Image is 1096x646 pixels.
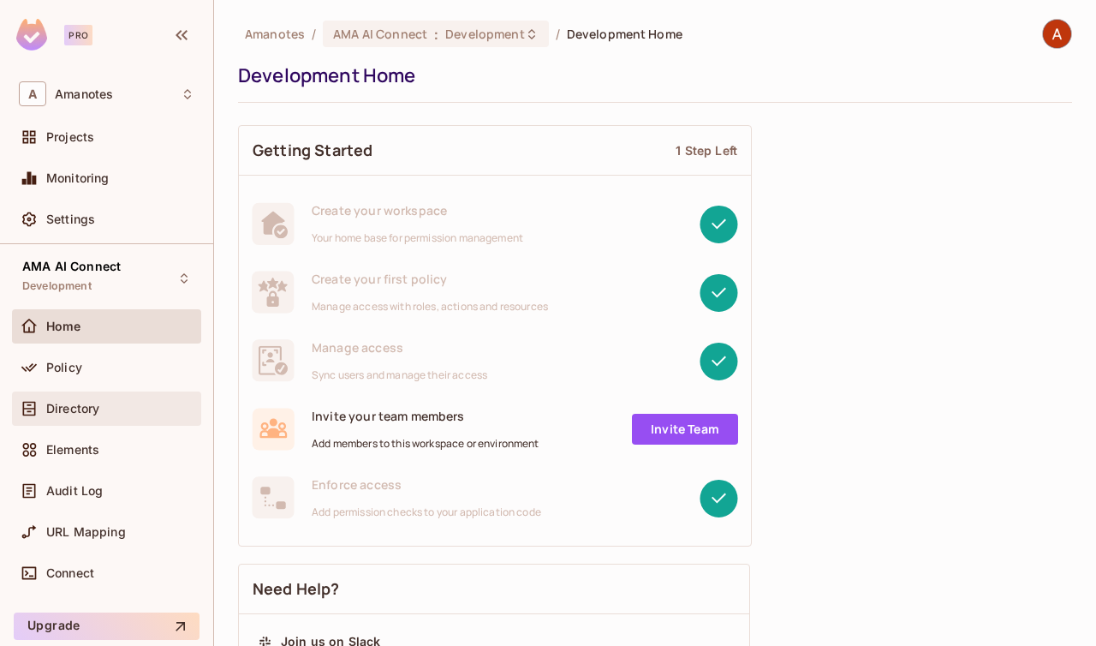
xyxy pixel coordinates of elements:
[55,87,113,101] span: Workspace: Amanotes
[46,212,95,226] span: Settings
[14,613,200,640] button: Upgrade
[445,26,524,42] span: Development
[46,361,82,374] span: Policy
[64,25,92,45] div: Pro
[46,525,126,539] span: URL Mapping
[312,300,548,314] span: Manage access with roles, actions and resources
[556,26,560,42] li: /
[312,271,548,287] span: Create your first policy
[46,320,81,333] span: Home
[46,443,99,457] span: Elements
[46,130,94,144] span: Projects
[16,19,47,51] img: SReyMgAAAABJRU5ErkJggg==
[1043,20,1071,48] img: AMA Tech
[312,339,487,356] span: Manage access
[312,26,316,42] li: /
[253,578,340,600] span: Need Help?
[245,26,305,42] span: the active workspace
[238,63,1063,88] div: Development Home
[22,279,92,293] span: Development
[312,408,539,424] span: Invite your team members
[312,476,541,493] span: Enforce access
[19,81,46,106] span: A
[46,566,94,580] span: Connect
[22,260,121,273] span: AMA AI Connect
[312,231,523,245] span: Your home base for permission management
[433,27,439,41] span: :
[567,26,682,42] span: Development Home
[46,402,99,416] span: Directory
[253,140,372,161] span: Getting Started
[312,505,541,519] span: Add permission checks to your application code
[312,368,487,382] span: Sync users and manage their access
[312,202,523,218] span: Create your workspace
[46,484,103,498] span: Audit Log
[46,171,110,185] span: Monitoring
[676,142,737,159] div: 1 Step Left
[333,26,427,42] span: AMA AI Connect
[312,437,539,451] span: Add members to this workspace or environment
[632,414,738,445] a: Invite Team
